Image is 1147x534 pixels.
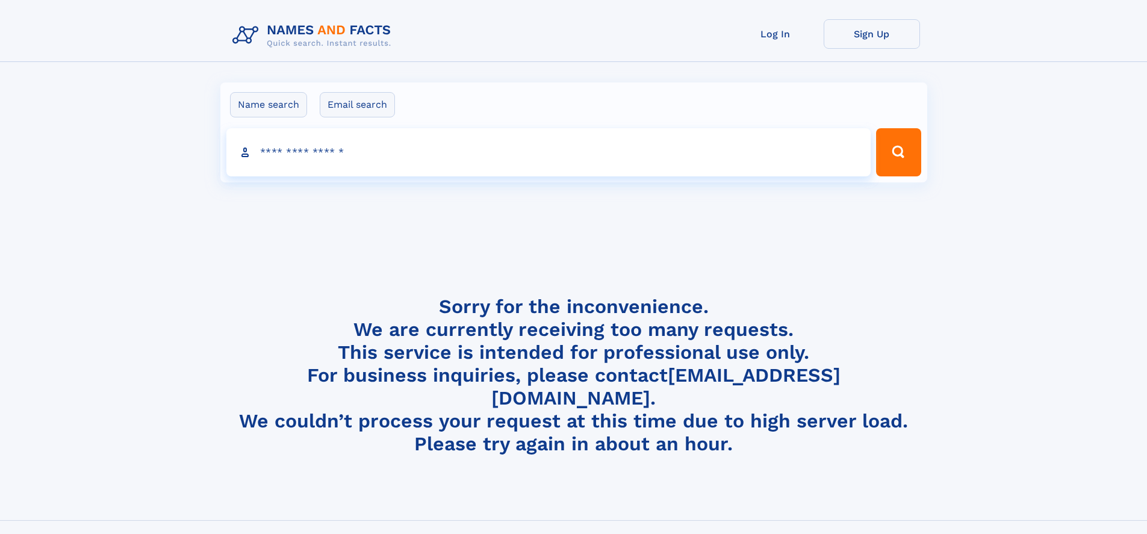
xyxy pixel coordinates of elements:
[230,92,307,117] label: Name search
[876,128,921,176] button: Search Button
[824,19,920,49] a: Sign Up
[228,19,401,52] img: Logo Names and Facts
[320,92,395,117] label: Email search
[226,128,871,176] input: search input
[727,19,824,49] a: Log In
[491,364,841,409] a: [EMAIL_ADDRESS][DOMAIN_NAME]
[228,295,920,456] h4: Sorry for the inconvenience. We are currently receiving too many requests. This service is intend...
